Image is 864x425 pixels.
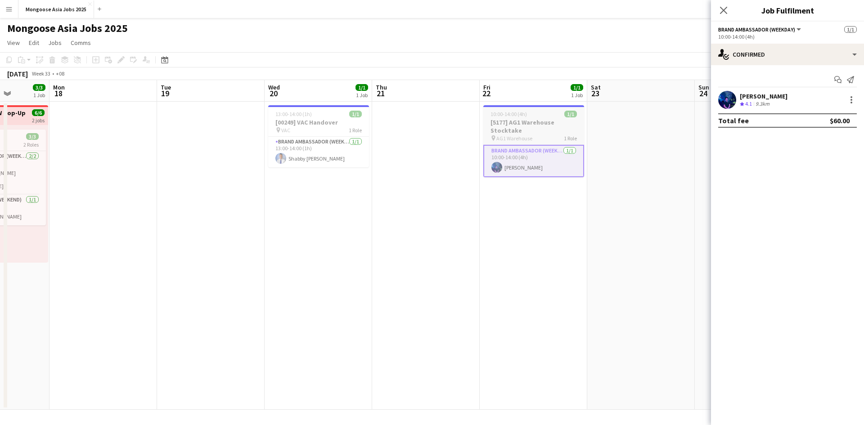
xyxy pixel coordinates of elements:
[268,83,280,91] span: Wed
[564,135,577,142] span: 1 Role
[71,39,91,47] span: Comms
[355,84,368,91] span: 1/1
[67,37,94,49] a: Comms
[349,127,362,134] span: 1 Role
[718,116,749,125] div: Total fee
[496,135,532,142] span: AG1 Warehouse
[844,26,857,33] span: 1/1
[18,0,94,18] button: Mongoose Asia Jobs 2025
[29,39,39,47] span: Edit
[52,88,65,98] span: 18
[268,137,369,167] app-card-role: Brand Ambassador (weekday)1/113:00-14:00 (1h)Shabby [PERSON_NAME]
[571,92,583,98] div: 1 Job
[745,100,752,107] span: 4.1
[718,26,795,33] span: Brand Ambassador (weekday)
[698,83,709,91] span: Sun
[483,145,584,177] app-card-role: Brand Ambassador (weekday)1/110:00-14:00 (4h)[PERSON_NAME]
[482,88,490,98] span: 22
[4,37,23,49] a: View
[7,69,28,78] div: [DATE]
[45,37,65,49] a: Jobs
[159,88,171,98] span: 19
[161,83,171,91] span: Tue
[711,44,864,65] div: Confirmed
[56,70,64,77] div: +08
[589,88,601,98] span: 23
[591,83,601,91] span: Sat
[483,105,584,177] app-job-card: 10:00-14:00 (4h)1/1[5177] AG1 Warehouse Stocktake AG1 Warehouse1 RoleBrand Ambassador (weekday)1/...
[356,92,368,98] div: 1 Job
[830,116,850,125] div: $60.00
[30,70,52,77] span: Week 33
[281,127,290,134] span: VAC
[490,111,527,117] span: 10:00-14:00 (4h)
[374,88,387,98] span: 21
[376,83,387,91] span: Thu
[25,37,43,49] a: Edit
[718,26,802,33] button: Brand Ambassador (weekday)
[275,111,312,117] span: 13:00-14:00 (1h)
[754,100,771,108] div: 9.3km
[564,111,577,117] span: 1/1
[32,109,45,116] span: 6/6
[267,88,280,98] span: 20
[23,141,39,148] span: 2 Roles
[33,84,45,91] span: 3/3
[7,22,128,35] h1: Mongoose Asia Jobs 2025
[718,33,857,40] div: 10:00-14:00 (4h)
[33,92,45,98] div: 1 Job
[268,105,369,167] app-job-card: 13:00-14:00 (1h)1/1[00249] VAC Handover VAC1 RoleBrand Ambassador (weekday)1/113:00-14:00 (1h)Sha...
[349,111,362,117] span: 1/1
[571,84,583,91] span: 1/1
[483,83,490,91] span: Fri
[7,39,20,47] span: View
[48,39,62,47] span: Jobs
[483,118,584,134] h3: [5177] AG1 Warehouse Stocktake
[26,133,39,140] span: 3/3
[697,88,709,98] span: 24
[740,92,787,100] div: [PERSON_NAME]
[711,4,864,16] h3: Job Fulfilment
[268,118,369,126] h3: [00249] VAC Handover
[53,83,65,91] span: Mon
[32,116,45,124] div: 2 jobs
